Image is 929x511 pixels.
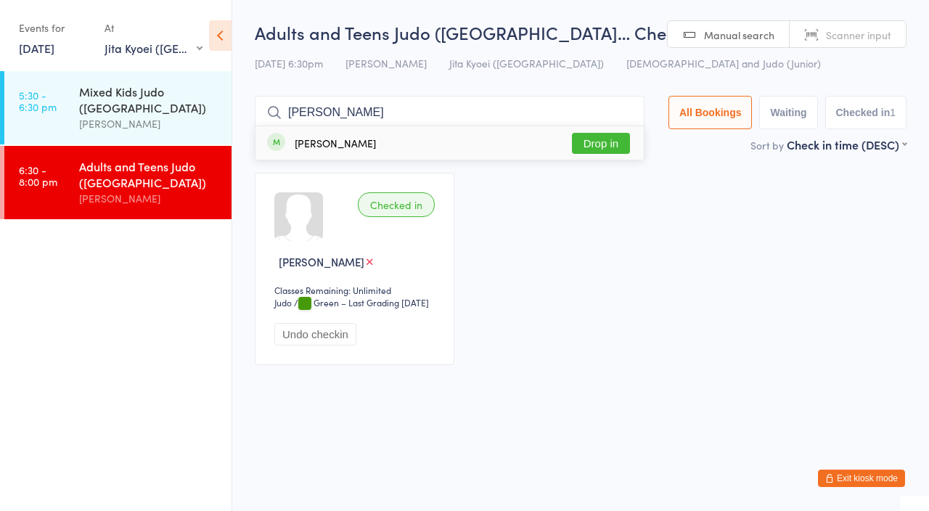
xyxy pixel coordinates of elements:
[19,89,57,113] time: 5:30 - 6:30 pm
[787,136,907,152] div: Check in time (DESC)
[668,96,753,129] button: All Bookings
[79,190,219,207] div: [PERSON_NAME]
[4,71,232,144] a: 5:30 -6:30 pmMixed Kids Judo ([GEOGRAPHIC_DATA])[PERSON_NAME]
[79,158,219,190] div: Adults and Teens Judo ([GEOGRAPHIC_DATA])
[890,107,896,118] div: 1
[825,96,907,129] button: Checked in1
[274,296,292,308] div: Judo
[274,284,439,296] div: Classes Remaining: Unlimited
[345,56,427,70] span: [PERSON_NAME]
[255,20,907,44] h2: Adults and Teens Judo ([GEOGRAPHIC_DATA]… Check-in
[4,146,232,219] a: 6:30 -8:00 pmAdults and Teens Judo ([GEOGRAPHIC_DATA])[PERSON_NAME]
[826,28,891,42] span: Scanner input
[704,28,774,42] span: Manual search
[295,137,376,149] div: [PERSON_NAME]
[105,16,202,40] div: At
[79,83,219,115] div: Mixed Kids Judo ([GEOGRAPHIC_DATA])
[750,138,784,152] label: Sort by
[294,296,429,308] span: / Green – Last Grading [DATE]
[274,323,356,346] button: Undo checkin
[255,96,644,129] input: Search
[358,192,435,217] div: Checked in
[79,115,219,132] div: [PERSON_NAME]
[818,470,905,487] button: Exit kiosk mode
[449,56,604,70] span: Jita Kyoei ([GEOGRAPHIC_DATA])
[255,56,323,70] span: [DATE] 6:30pm
[759,96,817,129] button: Waiting
[572,133,630,154] button: Drop in
[19,164,57,187] time: 6:30 - 8:00 pm
[19,16,90,40] div: Events for
[105,40,202,56] div: Jita Kyoei ([GEOGRAPHIC_DATA])
[19,40,54,56] a: [DATE]
[626,56,821,70] span: [DEMOGRAPHIC_DATA] and Judo (Junior)
[279,254,364,269] span: [PERSON_NAME]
